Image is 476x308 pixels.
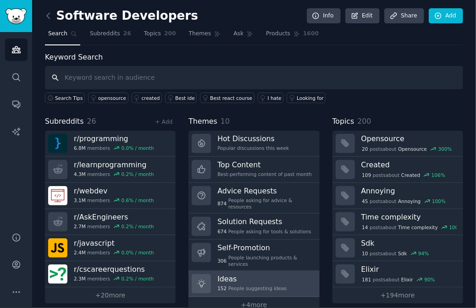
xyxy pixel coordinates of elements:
[362,250,368,257] span: 10
[268,95,282,101] div: I hate
[200,93,254,103] a: Best react course
[266,30,290,38] span: Products
[122,197,154,203] div: 0.6 % / month
[361,171,446,179] div: post s about
[48,134,67,153] img: programming
[98,95,126,101] div: opensource
[188,157,319,183] a: Top ContentBest-performing content of past month
[217,228,311,235] div: People asking for tools & solutions
[361,160,457,170] h3: Created
[142,95,160,101] div: created
[307,8,341,24] a: Info
[165,93,197,103] a: Best ide
[90,30,120,38] span: Subreddits
[332,209,463,235] a: Time complexity14postsaboutTime complexity100%
[361,238,457,248] h3: Sdk
[361,275,436,284] div: post s about
[432,172,445,178] div: 106 %
[74,275,86,282] span: 2.3M
[361,145,453,153] div: post s about
[74,145,86,151] span: 6.8M
[45,93,85,103] button: Search Tips
[87,27,134,45] a: Subreddits26
[418,250,429,257] div: 94 %
[74,171,154,177] div: members
[188,214,319,240] a: Solution Requests674People asking for tools & solutions
[384,8,424,24] a: Share
[144,30,161,38] span: Topics
[87,117,96,126] span: 26
[6,8,27,24] img: GummySearch logo
[217,186,313,196] h3: Advice Requests
[74,197,86,203] span: 3.1M
[122,171,154,177] div: 0.2 % / month
[361,249,430,258] div: post s about
[188,271,319,297] a: Ideas152People suggesting ideas
[132,93,162,103] a: created
[361,134,457,143] h3: Opensource
[45,131,176,157] a: r/programming6.8Mmembers0.0% / month
[287,93,326,103] a: Looking for
[122,275,154,282] div: 0.2 % / month
[48,238,67,258] img: javascript
[217,145,289,151] div: Popular discussions this week
[217,243,313,253] h3: Self-Promotion
[217,274,287,284] h3: Ideas
[332,157,463,183] a: Created109postsaboutCreated106%
[48,264,67,284] img: cscareerquestions
[217,160,312,170] h3: Top Content
[332,235,463,261] a: Sdk10postsaboutSdk94%
[217,171,312,177] div: Best-performing content of past month
[401,172,421,178] span: Created
[357,117,371,126] span: 200
[438,146,452,152] div: 300 %
[217,217,311,226] h3: Solution Requests
[217,228,227,235] span: 674
[398,250,407,257] span: Sdk
[48,186,67,205] img: webdev
[74,212,154,222] h3: r/ AskEngineers
[398,198,421,204] span: Annoying
[74,145,154,151] div: members
[188,240,319,271] a: Self-Promotion306People launching products & services
[74,249,86,256] span: 2.4M
[361,223,457,231] div: post s about
[45,157,176,183] a: r/learnprogramming4.3Mmembers0.2% / month
[429,8,463,24] a: Add
[398,146,427,152] span: Opensource
[217,134,289,143] h3: Hot Discussions
[122,145,154,151] div: 0.0 % / month
[164,30,176,38] span: 200
[122,223,154,230] div: 0.2 % / month
[258,93,284,103] a: I hate
[74,160,154,170] h3: r/ learnprogramming
[45,27,80,45] a: Search
[217,197,313,210] div: People asking for advice & resources
[263,27,322,45] a: Products1600
[188,131,319,157] a: Hot DiscussionsPopular discussions this week
[74,238,154,248] h3: r/ javascript
[74,197,154,203] div: members
[74,223,154,230] div: members
[88,93,128,103] a: opensource
[217,285,227,291] span: 152
[217,258,227,264] span: 306
[217,200,227,207] span: 874
[45,261,176,287] a: r/cscareerquestions2.3Mmembers0.2% / month
[361,197,447,205] div: post s about
[45,209,176,235] a: r/AskEngineers2.7Mmembers0.2% / month
[362,172,371,178] span: 109
[361,212,457,222] h3: Time complexity
[332,261,463,287] a: Elixir181postsaboutElixir90%
[45,116,84,127] span: Subreddits
[55,95,83,101] span: Search Tips
[188,116,217,127] span: Themes
[362,198,368,204] span: 45
[303,30,319,38] span: 1600
[361,186,457,196] h3: Annoying
[188,183,319,214] a: Advice Requests874People asking for advice & resources
[332,131,463,157] a: Opensource20postsaboutOpensource300%
[332,116,354,127] span: Topics
[210,95,252,101] div: Best react course
[123,30,131,38] span: 26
